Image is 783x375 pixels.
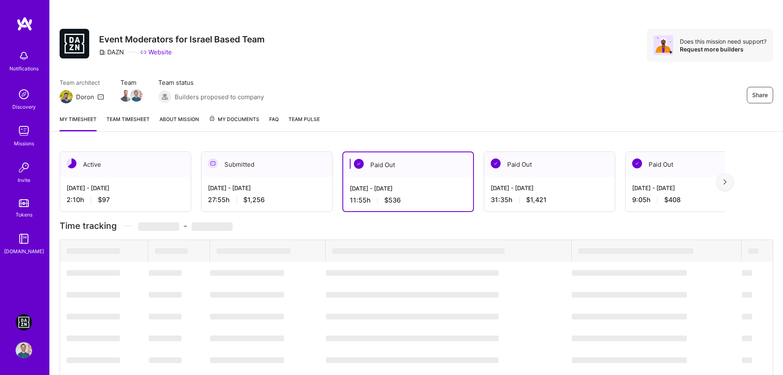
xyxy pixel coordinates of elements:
img: tokens [19,199,29,207]
div: Does this mission need support? [680,37,767,45]
div: 9:05 h [632,196,750,204]
div: Paid Out [343,152,473,177]
img: Submitted [208,158,218,168]
div: Discovery [12,102,36,111]
div: Tokens [16,210,32,219]
div: Paid Out [484,152,615,177]
div: [DOMAIN_NAME] [4,247,44,256]
a: FAQ [269,115,279,131]
span: Team [120,78,142,87]
span: ‌ [138,222,179,231]
span: ‌ [67,357,120,363]
img: User Avatar [16,342,32,359]
div: Active [60,152,191,177]
span: My Documents [209,115,259,124]
span: ‌ [210,335,284,341]
img: Paid Out [354,159,364,169]
span: ‌ [572,292,687,298]
img: Active [67,158,76,168]
span: ‌ [210,270,284,276]
span: ‌ [192,222,233,231]
img: right [723,179,727,185]
span: ‌ [578,248,693,254]
img: Team Architect [60,90,73,103]
span: ‌ [742,314,752,319]
a: Team timesheet [106,115,150,131]
span: Share [752,91,768,99]
div: 2:10 h [67,196,184,204]
span: ‌ [326,270,499,276]
img: Team Member Avatar [130,89,143,102]
div: Paid Out [626,152,756,177]
div: [DATE] - [DATE] [350,184,467,193]
span: ‌ [149,270,182,276]
div: Submitted [201,152,332,177]
span: ‌ [217,248,291,254]
span: ‌ [67,248,120,254]
span: Builders proposed to company [175,93,264,101]
span: ‌ [572,357,687,363]
img: Company Logo [60,29,89,58]
div: Doron [76,93,94,101]
img: Invite [16,159,32,176]
button: Share [747,87,773,103]
img: guide book [16,231,32,247]
span: $1,421 [526,196,547,204]
div: [DATE] - [DATE] [67,184,184,192]
span: ‌ [326,292,499,298]
div: [DATE] - [DATE] [208,184,326,192]
div: 11:55 h [350,196,467,205]
a: About Mission [159,115,199,131]
span: ‌ [67,292,120,298]
span: ‌ [67,270,120,276]
img: bell [16,48,32,64]
a: User Avatar [14,342,34,359]
i: icon CompanyGray [99,49,106,56]
a: Team Member Avatar [120,89,131,102]
img: Builders proposed to company [158,90,171,103]
span: ‌ [210,357,284,363]
span: $536 [384,196,401,205]
h3: Time tracking [60,221,773,231]
span: ‌ [210,292,284,298]
a: Website [140,48,172,56]
a: Team Pulse [289,115,320,131]
span: ‌ [149,314,182,319]
span: ‌ [149,292,182,298]
a: My timesheet [60,115,97,131]
img: DAZN: Event Moderators for Israel Based Team [16,314,32,331]
span: ‌ [572,270,687,276]
a: DAZN: Event Moderators for Israel Based Team [14,314,34,331]
span: ‌ [155,248,188,254]
div: Notifications [9,64,39,73]
span: $408 [664,196,681,204]
div: 31:35 h [491,196,608,204]
a: Team Member Avatar [131,89,142,102]
span: ‌ [572,314,687,319]
span: $97 [98,196,110,204]
div: Missions [14,139,34,148]
span: ‌ [742,357,752,363]
span: Team status [158,78,264,87]
span: ‌ [742,292,752,298]
a: My Documents [209,115,259,131]
img: logo [16,16,33,31]
div: [DATE] - [DATE] [632,184,750,192]
div: Invite [18,176,30,184]
div: 27:55 h [208,196,326,204]
div: Request more builders [680,45,767,53]
span: - [138,221,233,231]
span: ‌ [149,335,182,341]
span: Team Pulse [289,116,320,122]
img: discovery [16,86,32,102]
div: DAZN [99,48,124,56]
img: teamwork [16,123,32,139]
span: ‌ [742,270,752,276]
img: Avatar [654,35,673,55]
i: icon Mail [97,93,104,100]
span: ‌ [748,248,758,254]
span: ‌ [332,248,505,254]
span: ‌ [326,335,499,341]
span: ‌ [67,314,120,319]
img: Paid Out [632,158,642,168]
